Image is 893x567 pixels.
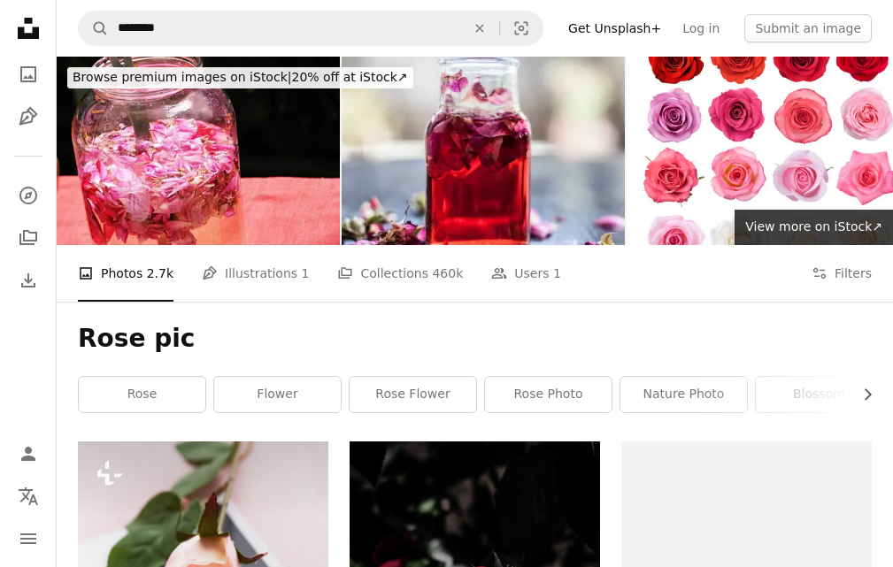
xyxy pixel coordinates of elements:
[57,57,340,245] img: rose syrup drink
[11,57,46,92] a: Photos
[79,377,205,412] a: rose
[302,264,310,283] span: 1
[11,220,46,256] a: Collections
[553,264,561,283] span: 1
[342,57,625,245] img: Rose water or Gulab jal or Gulab ka pani or Rosa water in a bottle on wooden surface with rose pe...
[11,479,46,514] button: Language
[57,57,424,99] a: Browse premium images on iStock|20% off at iStock↗
[73,70,291,84] span: Browse premium images on iStock |
[620,377,747,412] a: nature photo
[735,210,893,245] a: View more on iStock↗
[350,377,476,412] a: rose flower
[672,14,730,42] a: Log in
[11,99,46,134] a: Illustrations
[11,178,46,213] a: Explore
[67,67,413,88] div: 20% off at iStock ↗
[500,11,543,45] button: Visual search
[337,245,463,302] a: Collections 460k
[78,11,543,46] form: Find visuals sitewide
[460,11,499,45] button: Clear
[214,377,341,412] a: flower
[11,436,46,471] a: Log in / Sign up
[11,263,46,298] a: Download History
[11,521,46,556] button: Menu
[432,264,463,283] span: 460k
[491,245,561,302] a: Users 1
[78,323,872,355] h1: Rose pic
[558,14,672,42] a: Get Unsplash+
[812,245,872,302] button: Filters
[756,377,882,412] a: blossom
[485,377,612,412] a: rose photo
[79,11,109,45] button: Search Unsplash
[202,245,309,302] a: Illustrations 1
[851,377,872,412] button: scroll list to the right
[745,219,882,234] span: View more on iStock ↗
[744,14,872,42] button: Submit an image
